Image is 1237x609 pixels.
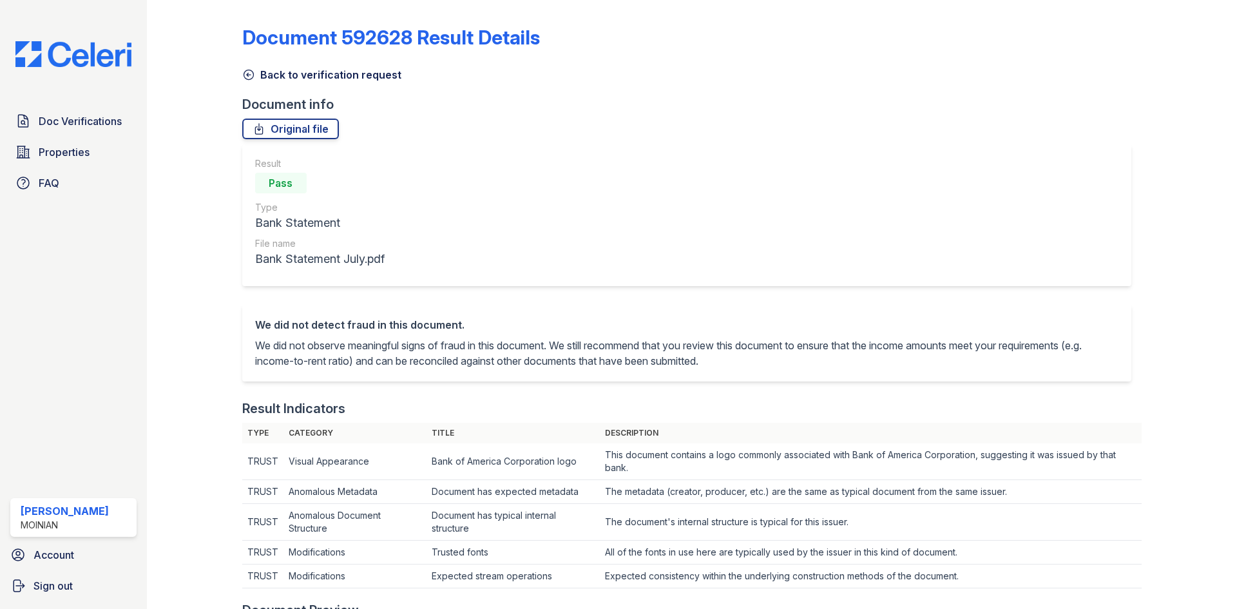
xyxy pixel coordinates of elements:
td: This document contains a logo commonly associated with Bank of America Corporation, suggesting it... [600,443,1142,480]
td: Modifications [283,541,427,565]
th: Description [600,423,1142,443]
td: TRUST [242,480,283,504]
td: TRUST [242,443,283,480]
td: TRUST [242,541,283,565]
a: Sign out [5,573,142,599]
a: Back to verification request [242,67,401,82]
td: Trusted fonts [427,541,600,565]
td: TRUST [242,504,283,541]
a: FAQ [10,170,137,196]
td: TRUST [242,565,283,588]
td: Modifications [283,565,427,588]
td: All of the fonts in use here are typically used by the issuer in this kind of document. [600,541,1142,565]
td: Anomalous Metadata [283,480,427,504]
td: The document's internal structure is typical for this issuer. [600,504,1142,541]
th: Category [283,423,427,443]
a: Account [5,542,142,568]
div: Document info [242,95,1142,113]
span: Sign out [34,578,73,594]
th: Type [242,423,283,443]
td: Bank of America Corporation logo [427,443,600,480]
a: Properties [10,139,137,165]
td: Document has expected metadata [427,480,600,504]
span: FAQ [39,175,59,191]
td: Expected stream operations [427,565,600,588]
td: Document has typical internal structure [427,504,600,541]
td: Expected consistency within the underlying construction methods of the document. [600,565,1142,588]
div: Result [255,157,385,170]
div: File name [255,237,385,250]
p: We did not observe meaningful signs of fraud in this document. We still recommend that you review... [255,338,1118,369]
span: Account [34,547,74,563]
a: Doc Verifications [10,108,137,134]
a: Original file [242,119,339,139]
th: Title [427,423,600,443]
div: Result Indicators [242,400,345,418]
td: Visual Appearance [283,443,427,480]
div: [PERSON_NAME] [21,503,109,519]
div: Type [255,201,385,214]
a: Document 592628 Result Details [242,26,540,49]
span: Properties [39,144,90,160]
div: We did not detect fraud in this document. [255,317,1118,333]
div: Bank Statement [255,214,385,232]
div: Moinian [21,519,109,532]
div: Bank Statement July.pdf [255,250,385,268]
span: Doc Verifications [39,113,122,129]
img: CE_Logo_Blue-a8612792a0a2168367f1c8372b55b34899dd931a85d93a1a3d3e32e68fde9ad4.png [5,41,142,67]
td: Anomalous Document Structure [283,504,427,541]
td: The metadata (creator, producer, etc.) are the same as typical document from the same issuer. [600,480,1142,504]
div: Pass [255,173,307,193]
